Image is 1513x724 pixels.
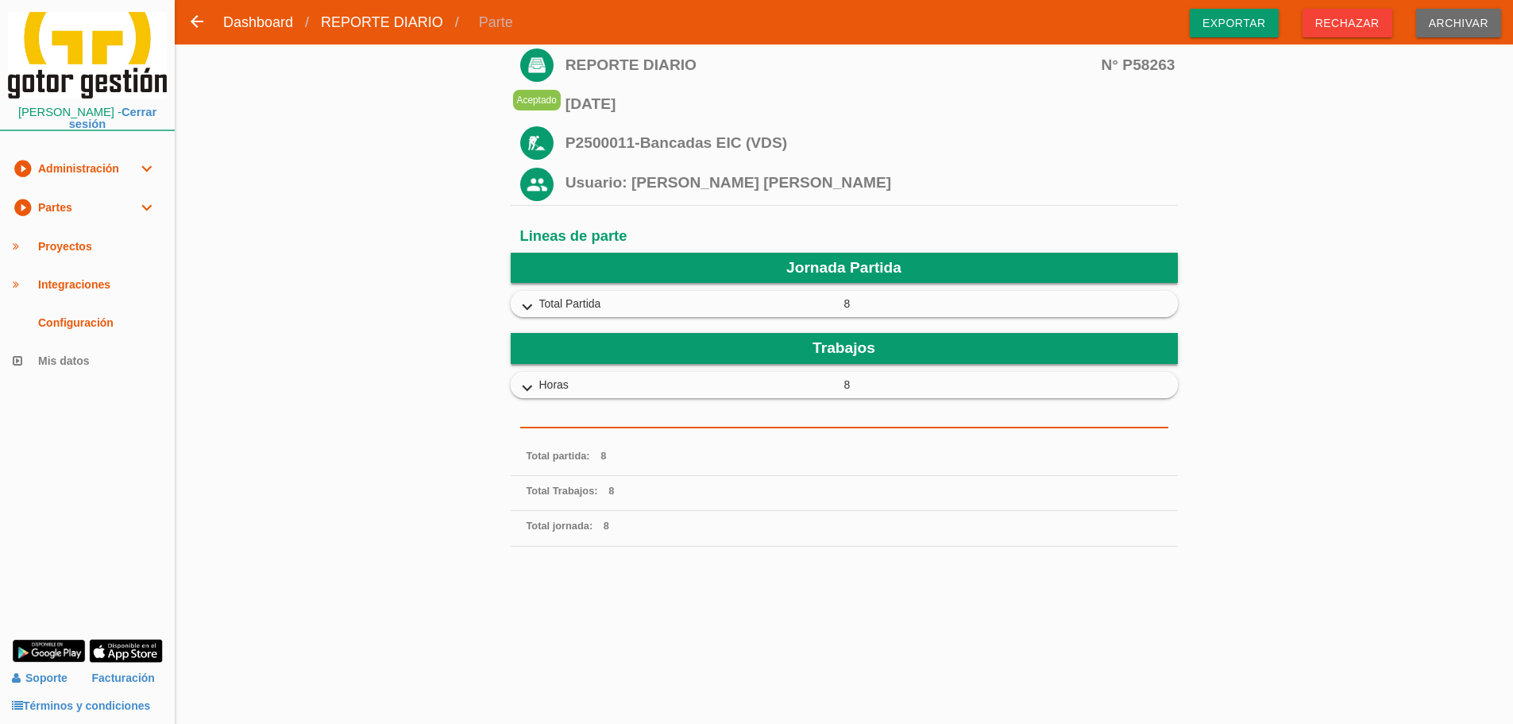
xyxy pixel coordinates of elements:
[565,96,1175,111] span: [DATE]
[520,228,1168,244] h6: Lineas de parte
[515,378,540,399] i: expand_more
[1303,9,1392,37] span: Rechazar
[13,149,32,188] i: play_circle_filled
[527,485,598,497] span: Total Trabajos:
[13,188,32,226] i: play_circle_filled
[565,134,787,151] a: P2500011-Bancadas EIC (VDS)
[520,126,554,160] img: ic_work_in_progress_white.png
[12,639,86,663] img: google-play.png
[844,377,1149,393] span: 8
[539,296,844,312] span: Total Partida
[608,485,614,497] span: 8
[92,664,155,692] a: Facturación
[511,253,1178,283] header: Jornada Partida
[513,90,561,110] p: Aceptado
[520,168,554,201] img: ic_action_name2.png
[527,520,593,532] span: Total jornada:
[8,12,167,99] img: itcons-logo
[565,57,1175,72] span: REPORTE DIARIO
[89,639,163,663] img: app-store.png
[515,297,540,318] i: expand_more
[69,106,156,130] a: Cerrar sesión
[12,699,150,712] a: Términos y condiciones
[1416,9,1501,37] span: Archivar
[520,48,554,82] img: ic_action_modelo_de_partes_blanco.png
[604,520,609,532] span: 8
[467,2,525,42] span: Parte
[1190,9,1279,37] span: Exportar
[844,296,1149,312] span: 8
[527,450,590,462] span: Total partida:
[12,672,68,684] a: Soporte
[511,333,1178,363] header: Trabajos
[1101,57,1175,72] span: N° P58263
[539,377,844,393] span: Horas
[600,450,606,462] span: 8
[137,188,156,226] i: expand_more
[565,174,891,191] span: Usuario: [PERSON_NAME] [PERSON_NAME]
[137,149,156,188] i: expand_more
